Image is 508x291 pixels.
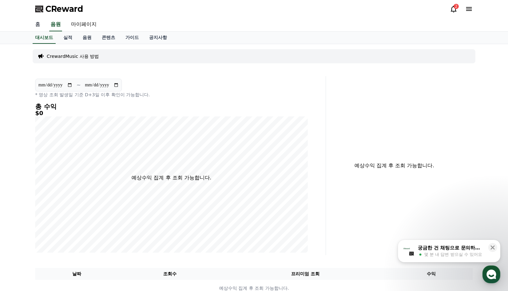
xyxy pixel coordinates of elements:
[99,212,107,217] span: 설정
[389,268,473,280] th: 수익
[331,162,457,169] p: 예상수익 집계 후 조회 가능합니다.
[131,174,211,182] p: 예상수익 집계 후 조회 가능합니다.
[59,213,66,218] span: 대화
[35,103,308,110] h4: 총 수익
[66,18,102,31] a: 마이페이지
[77,32,97,44] a: 음원
[58,32,77,44] a: 실적
[42,203,83,219] a: 대화
[119,268,221,280] th: 조회수
[35,268,119,280] th: 날짜
[144,32,172,44] a: 공지사항
[450,5,457,13] a: 2
[30,18,45,31] a: 홈
[47,53,99,59] a: CrewardMusic 사용 방법
[33,32,56,44] a: 대시보드
[20,212,24,217] span: 홈
[83,203,123,219] a: 설정
[221,268,389,280] th: 프리미엄 조회
[97,32,120,44] a: 콘텐츠
[35,4,83,14] a: CReward
[35,110,308,116] h5: $0
[49,18,62,31] a: 음원
[454,4,459,9] div: 2
[2,203,42,219] a: 홈
[76,81,81,89] p: ~
[35,91,308,98] p: * 영상 조회 발생일 기준 D+3일 이후 확인이 가능합니다.
[120,32,144,44] a: 가이드
[45,4,83,14] span: CReward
